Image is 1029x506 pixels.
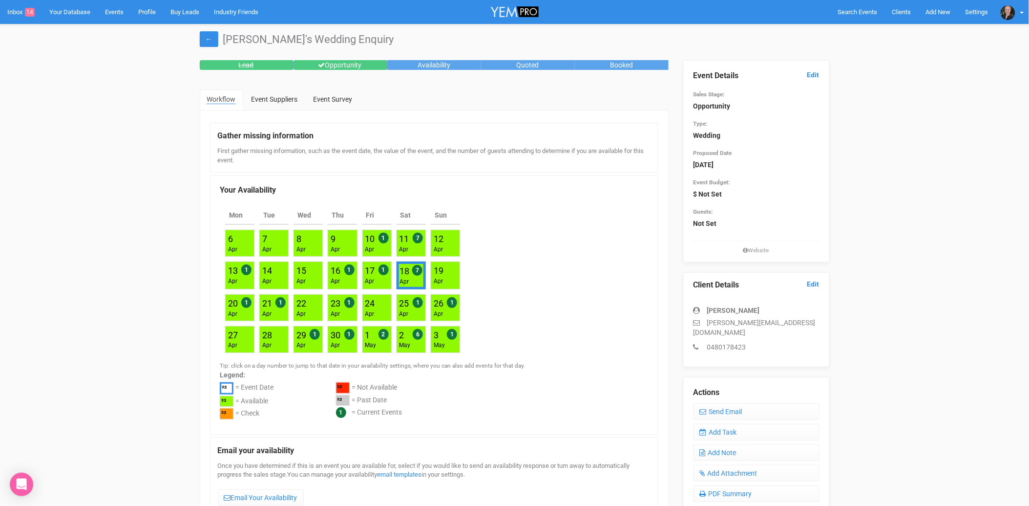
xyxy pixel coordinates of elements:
a: 29 [296,330,306,340]
th: Tue [259,206,289,225]
a: 14 [262,265,272,276]
div: Apr [434,245,443,254]
p: [PERSON_NAME][EMAIL_ADDRESS][DOMAIN_NAME] [693,318,819,337]
a: 17 [365,265,375,276]
legend: Gather missing information [218,131,651,142]
div: Booked [575,60,669,70]
a: 11 [399,234,409,244]
div: Apr [331,277,340,286]
span: Add New [926,8,951,16]
a: 18 [400,266,410,276]
small: Event Budget: [693,179,730,186]
span: 6 [413,329,423,340]
span: 1 [413,297,423,308]
small: Guests: [693,208,713,215]
div: Apr [228,277,238,286]
div: Apr [262,277,272,286]
div: ²³ [336,382,350,394]
small: Proposed Date [693,150,732,156]
span: 7 [412,265,422,276]
a: 9 [331,234,336,244]
a: ← [200,31,218,47]
span: Search Events [838,8,878,16]
a: 19 [434,265,443,276]
span: Clients [892,8,911,16]
div: Apr [296,341,306,350]
div: First gather missing information, such as the event date, the value of the event, and the number ... [218,147,651,165]
a: 16 [331,265,340,276]
div: Apr [228,341,238,350]
div: = Available [235,396,268,409]
a: Email Your Availability [218,489,304,506]
a: 7 [262,234,267,244]
a: Add Attachment [693,465,819,482]
th: Mon [225,206,254,225]
span: 1 [336,407,346,418]
h1: [PERSON_NAME]'s Wedding Enquiry [200,34,830,45]
div: May [434,341,445,350]
a: Event Survey [306,89,360,109]
th: Sun [431,206,460,225]
a: Add Note [693,444,819,461]
a: 30 [331,330,340,340]
a: Add Task [693,424,819,440]
div: Apr [400,278,410,286]
div: Open Intercom Messenger [10,473,33,496]
strong: Not Set [693,220,717,227]
div: = Past Date [352,395,387,408]
a: Edit [807,280,819,289]
div: May [365,341,377,350]
span: 1 [447,297,457,308]
div: Apr [228,245,237,254]
span: 1 [378,264,389,275]
label: Legend: [220,370,649,380]
div: Apr [296,277,306,286]
a: 10 [365,234,375,244]
a: 24 [365,298,375,308]
a: 25 [399,298,409,308]
legend: Event Details [693,70,819,82]
a: PDF Summary [693,485,819,502]
span: You can manage your availability in your settings. [288,471,465,478]
div: Apr [399,245,409,254]
div: May [399,341,411,350]
div: = Check [235,408,259,421]
a: 12 [434,234,443,244]
div: Apr [434,310,443,318]
strong: $ Not Set [693,190,722,198]
span: 1 [344,297,355,308]
small: Website [693,246,819,255]
div: ²³ [220,408,233,419]
div: Apr [331,310,340,318]
a: 20 [228,298,238,308]
a: 22 [296,298,306,308]
a: Workflow [200,89,243,110]
strong: [PERSON_NAME] [707,307,760,314]
small: Tip: click on a day number to jump to that date in your availability settings, where you can also... [220,362,525,369]
div: Apr [365,310,375,318]
th: Thu [328,206,357,225]
span: 14 [25,8,35,17]
a: 6 [228,234,233,244]
img: open-uri20250213-2-1m688p0 [1001,5,1015,20]
legend: Email your availability [218,445,651,457]
span: 7 [413,233,423,243]
div: Apr [365,277,375,286]
div: Apr [262,310,272,318]
strong: Opportunity [693,102,731,110]
div: ²³ [220,382,233,395]
div: Apr [296,310,306,318]
span: 1 [241,264,252,275]
a: 3 [434,330,439,340]
span: 1 [241,297,252,308]
span: 2 [378,329,389,340]
p: 0480178423 [693,342,819,352]
strong: [DATE] [693,161,714,169]
a: 8 [296,234,301,244]
div: Apr [399,310,409,318]
a: 26 [434,298,443,308]
span: 1 [275,297,286,308]
a: Event Suppliers [244,89,305,109]
a: 2 [399,330,404,340]
div: Apr [365,245,375,254]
